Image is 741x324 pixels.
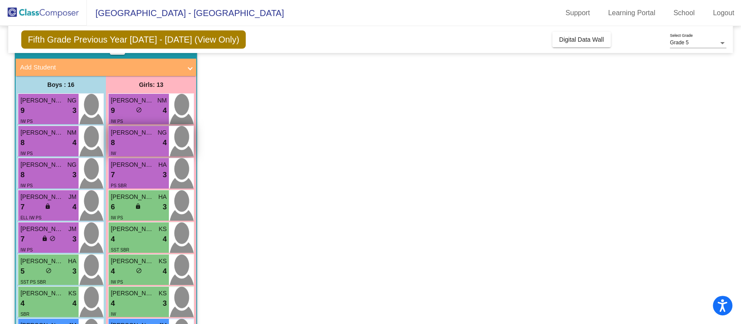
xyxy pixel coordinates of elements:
[111,215,123,220] span: IW PS
[72,266,76,277] span: 3
[135,203,141,209] span: lock
[72,137,76,149] span: 4
[163,234,167,245] span: 4
[559,36,604,43] span: Digital Data Wall
[111,119,123,124] span: IW PS
[20,128,64,137] span: [PERSON_NAME]
[42,235,48,241] span: lock
[670,40,688,46] span: Grade 5
[552,32,611,47] button: Digital Data Wall
[20,169,24,181] span: 8
[111,137,115,149] span: 8
[16,59,196,76] mat-expansion-panel-header: Add Student
[20,312,30,317] span: SBR
[111,105,115,116] span: 9
[87,6,284,20] span: [GEOGRAPHIC_DATA] - [GEOGRAPHIC_DATA]
[20,234,24,245] span: 7
[136,107,142,113] span: do_not_disturb_alt
[20,289,64,298] span: [PERSON_NAME]
[158,160,167,169] span: HA
[45,203,51,209] span: lock
[111,248,129,252] span: SST SBR
[158,257,167,266] span: KS
[20,192,64,202] span: [PERSON_NAME]
[67,160,76,169] span: NG
[136,268,142,274] span: do_not_disturb_alt
[68,225,76,234] span: JM
[163,266,167,277] span: 4
[20,137,24,149] span: 8
[111,257,154,266] span: [PERSON_NAME]
[158,192,167,202] span: HA
[20,280,46,284] span: SST PS SBR
[111,192,154,202] span: [PERSON_NAME]
[163,298,167,309] span: 3
[111,280,123,284] span: IW PS
[111,160,154,169] span: [PERSON_NAME]
[163,202,167,213] span: 3
[68,257,76,266] span: HA
[67,128,76,137] span: NM
[111,128,154,137] span: [PERSON_NAME]
[601,6,662,20] a: Learning Portal
[20,105,24,116] span: 9
[20,202,24,213] span: 7
[20,298,24,309] span: 4
[706,6,741,20] a: Logout
[559,6,597,20] a: Support
[111,151,116,156] span: IW
[72,234,76,245] span: 3
[158,289,167,298] span: KS
[111,312,116,317] span: IW
[110,42,125,55] button: Print Students Details
[20,160,64,169] span: [PERSON_NAME]
[111,266,115,277] span: 4
[72,202,76,213] span: 4
[666,6,701,20] a: School
[158,128,167,137] span: NG
[67,96,76,105] span: NG
[111,96,154,105] span: [PERSON_NAME]
[158,225,167,234] span: KS
[111,169,115,181] span: 7
[20,183,33,188] span: IW PS
[68,192,76,202] span: JM
[72,105,76,116] span: 3
[49,235,56,241] span: do_not_disturb_alt
[21,30,246,49] span: Fifth Grade Previous Year [DATE] - [DATE] (View Only)
[20,63,181,73] mat-panel-title: Add Student
[163,169,167,181] span: 3
[20,215,42,220] span: ELL IW PS
[20,257,64,266] span: [PERSON_NAME]
[20,225,64,234] span: [PERSON_NAME]
[46,268,52,274] span: do_not_disturb_alt
[20,248,33,252] span: IW PS
[20,151,33,156] span: IW PS
[163,137,167,149] span: 4
[16,76,106,93] div: Boys : 16
[111,234,115,245] span: 4
[163,105,167,116] span: 4
[111,289,154,298] span: [PERSON_NAME]
[20,119,33,124] span: IW PS
[157,96,167,105] span: NM
[111,183,127,188] span: PS SBR
[20,96,64,105] span: [PERSON_NAME]
[111,225,154,234] span: [PERSON_NAME]
[68,289,76,298] span: KS
[72,169,76,181] span: 3
[20,266,24,277] span: 5
[72,298,76,309] span: 4
[106,76,196,93] div: Girls: 13
[111,202,115,213] span: 6
[111,298,115,309] span: 4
